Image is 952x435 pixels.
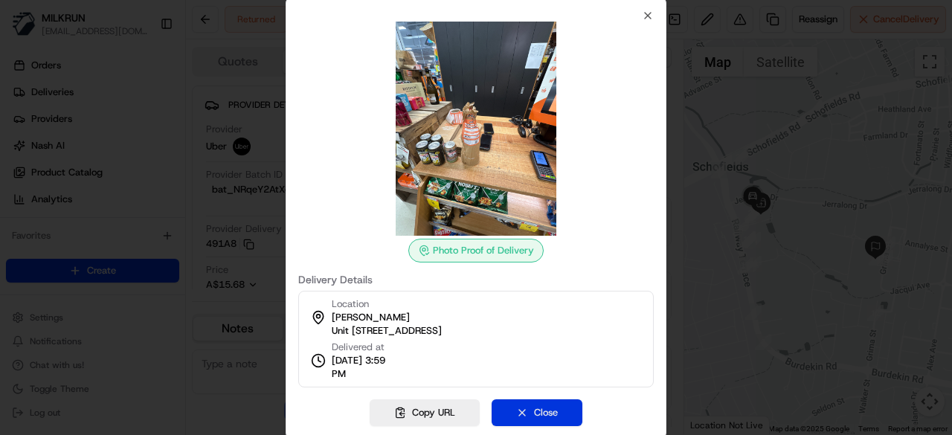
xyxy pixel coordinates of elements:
img: photo_proof_of_delivery image [369,22,583,236]
label: Delivery Details [298,274,654,285]
button: Close [492,399,582,426]
span: Location [332,297,369,311]
span: [PERSON_NAME] [332,311,410,324]
span: Delivered at [332,341,400,354]
div: Photo Proof of Delivery [408,239,544,262]
button: Copy URL [370,399,480,426]
span: [DATE] 3:59 PM [332,354,400,381]
span: Unit [STREET_ADDRESS] [332,324,442,338]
